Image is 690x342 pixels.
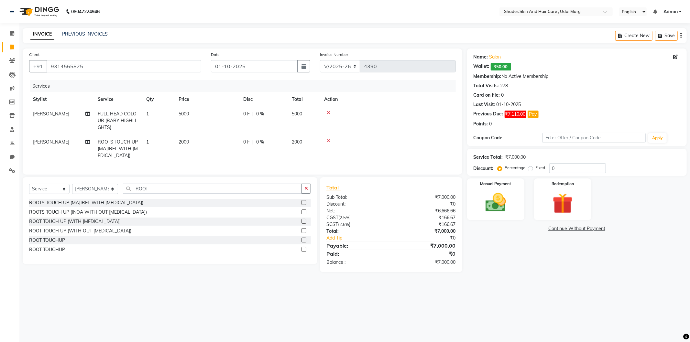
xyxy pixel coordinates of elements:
div: 01-10-2025 [497,101,521,108]
img: logo [16,3,61,21]
th: Total [288,92,320,107]
div: ₹0 [391,201,461,208]
span: 1 [146,139,149,145]
span: 2000 [292,139,302,145]
img: _cash.svg [479,191,512,214]
div: ROOT TOUCHUP [29,237,65,244]
div: Points: [474,121,488,127]
label: Fixed [536,165,545,171]
div: ₹7,000.00 [391,259,461,266]
div: ROOT TOUCH UP (WITH [MEDICAL_DATA]) [29,218,121,225]
div: ROOTS TOUCH UP (MAJIREL WITH [MEDICAL_DATA]) [29,199,143,206]
div: ₹0 [391,250,461,258]
span: ₹7,110.00 [505,111,526,118]
span: Admin [663,8,678,15]
span: ROOTS TOUCH UP (MAJIREL WITH [MEDICAL_DATA]) [98,139,138,158]
span: | [252,111,254,117]
span: 1 [146,111,149,117]
label: Date [211,52,220,58]
button: Apply [648,133,667,143]
div: Total: [322,228,391,235]
a: Add Tip [322,235,403,241]
button: Pay [528,111,539,118]
div: 0 [489,121,492,127]
div: ( ) [322,214,391,221]
div: Card on file: [474,92,500,99]
a: Continue Without Payment [468,225,685,232]
input: Enter Offer / Coupon Code [542,133,646,143]
label: Invoice Number [320,52,348,58]
div: Net: [322,208,391,214]
span: 0 % [256,139,264,145]
div: 278 [500,82,508,89]
div: ₹166.67 [391,214,461,221]
label: Percentage [505,165,526,171]
div: Total Visits: [474,82,499,89]
span: SGST [326,221,338,227]
span: | [252,139,254,145]
a: INVOICE [30,28,54,40]
div: Sub Total: [322,194,391,201]
label: Manual Payment [480,181,511,187]
div: Discount: [474,165,494,172]
th: Action [320,92,456,107]
div: Discount: [322,201,391,208]
a: PREVIOUS INVOICES [62,31,108,37]
span: [PERSON_NAME] [33,111,69,117]
div: Balance : [322,259,391,266]
div: ₹6,666.66 [391,208,461,214]
th: Price [175,92,239,107]
div: Last Visit: [474,101,495,108]
label: Client [29,52,39,58]
div: ROOTS TOUCH UP (INOA WITH OUT [MEDICAL_DATA]) [29,209,147,216]
button: Save [655,31,678,41]
input: Search or Scan [123,184,302,194]
div: ROOT TOUCHUP [29,246,65,253]
div: Service Total: [474,154,503,161]
span: 0 F [243,111,250,117]
div: Previous Due: [474,111,503,118]
div: ₹166.67 [391,221,461,228]
th: Disc [239,92,288,107]
span: ₹50.00 [491,63,511,70]
div: ₹7,000.00 [391,242,461,250]
input: Search by Name/Mobile/Email/Code [47,60,201,72]
div: Name: [474,54,488,60]
div: ( ) [322,221,391,228]
button: +91 [29,60,47,72]
b: 08047224946 [71,3,100,21]
span: 0 F [243,139,250,145]
span: 2.5% [340,215,349,220]
div: ₹7,000.00 [506,154,526,161]
span: 0 % [256,111,264,117]
div: Paid: [322,250,391,258]
img: _gift.svg [546,191,579,216]
div: ₹7,000.00 [391,194,461,201]
div: ROOT TOUCH UP (WITH OUT [MEDICAL_DATA]) [29,228,131,234]
div: ₹7,000.00 [391,228,461,235]
th: Qty [142,92,175,107]
th: Stylist [29,92,94,107]
span: 5000 [292,111,302,117]
span: FULL HEAD COLOUR (BABY HIGHLIGHTS) [98,111,137,130]
span: 2000 [179,139,189,145]
a: Salon [489,54,501,60]
button: Create New [615,31,652,41]
label: Redemption [552,181,574,187]
span: 5000 [179,111,189,117]
div: Wallet: [474,63,489,70]
div: No Active Membership [474,73,680,80]
span: CGST [326,215,338,220]
div: Payable: [322,242,391,250]
div: Coupon Code [474,134,542,141]
div: Membership: [474,73,502,80]
div: ₹0 [403,235,461,241]
th: Service [94,92,142,107]
span: 2.5% [339,222,349,227]
span: [PERSON_NAME] [33,139,69,145]
span: Total [326,184,341,191]
div: Services [30,80,461,92]
div: 0 [501,92,504,99]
